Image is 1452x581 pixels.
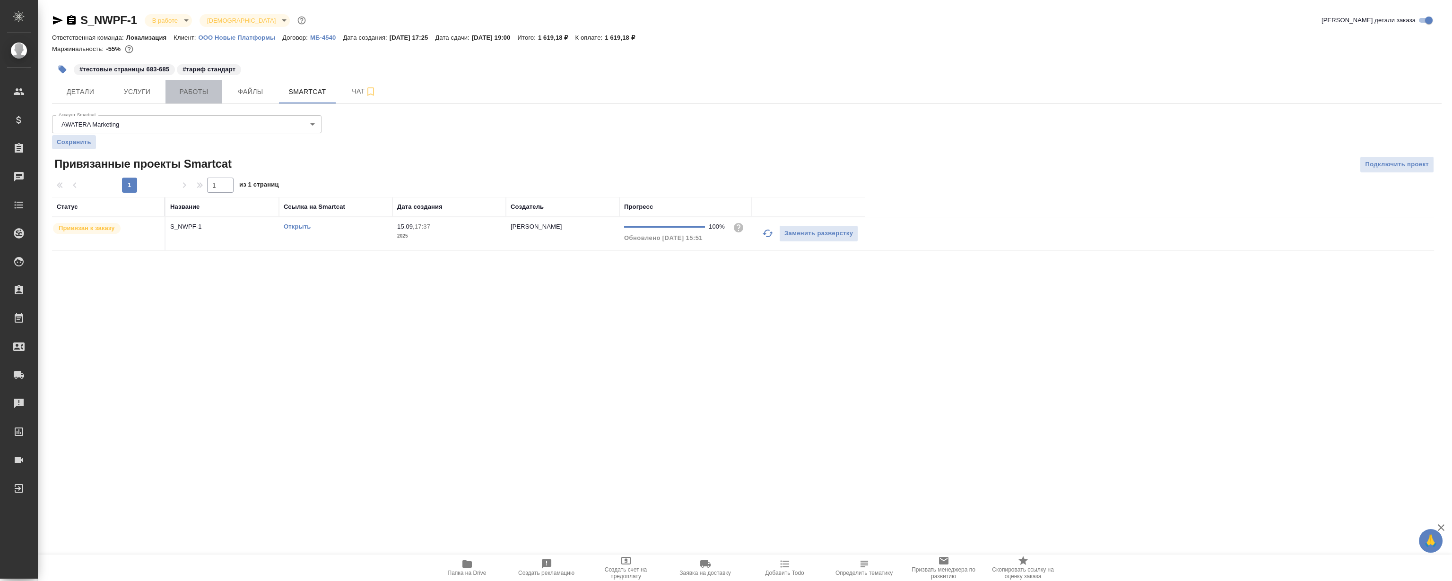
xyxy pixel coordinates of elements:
[199,33,283,41] a: ООО Новые Платформы
[57,202,78,212] div: Статус
[285,86,330,98] span: Smartcat
[114,86,160,98] span: Услуги
[624,202,653,212] div: Прогресс
[52,115,322,133] div: AWATERA Marketing
[605,34,642,41] p: 1 619,18 ₽
[341,85,387,97] span: Чат
[511,223,562,230] p: [PERSON_NAME]
[624,234,703,241] span: Обновлено [DATE] 15:51
[174,34,198,41] p: Клиент:
[343,34,389,41] p: Дата создания:
[73,65,176,73] span: тестовые страницы 683-685
[517,34,538,41] p: Итого:
[472,34,518,41] p: [DATE] 19:00
[365,86,376,97] svg: Подписаться
[106,45,123,52] p: -55%
[149,17,181,25] button: В работе
[779,225,858,242] button: Заменить разверстку
[415,223,430,230] p: 17:37
[296,14,308,26] button: Доп статусы указывают на важность/срочность заказа
[284,202,345,212] div: Ссылка на Smartcat
[183,65,235,74] p: #тариф стандарт
[126,34,174,41] p: Локализация
[1419,529,1443,553] button: 🙏
[228,86,273,98] span: Файлы
[310,34,343,41] p: МБ-4540
[200,14,290,27] div: В работе
[1322,16,1416,25] span: [PERSON_NAME] детали заказа
[52,45,106,52] p: Маржинальность:
[52,156,232,171] span: Привязанные проекты Smartcat
[709,222,725,231] div: 100%
[145,14,192,27] div: В работе
[59,120,122,128] button: AWATERA Marketing
[538,34,575,41] p: 1 619,18 ₽
[1360,156,1434,173] button: Подключить проект
[1423,531,1439,551] span: 🙏
[390,34,435,41] p: [DATE] 17:25
[199,34,283,41] p: ООО Новые Платформы
[66,15,77,26] button: Скопировать ссылку
[511,202,544,212] div: Создатель
[52,34,126,41] p: Ответственная команда:
[239,179,279,193] span: из 1 страниц
[435,34,471,41] p: Дата сдачи:
[204,17,278,25] button: [DEMOGRAPHIC_DATA]
[59,223,115,233] p: Привязан к заказу
[397,223,415,230] p: 15.09,
[171,86,217,98] span: Работы
[784,228,853,239] span: Заменить разверстку
[397,231,501,241] p: 2025
[397,202,443,212] div: Дата создания
[170,202,200,212] div: Название
[756,222,779,245] button: Обновить прогресс
[282,34,310,41] p: Договор:
[79,65,169,74] p: #тестовые страницы 683-685
[57,137,91,147] span: Сохранить
[575,34,605,41] p: К оплате:
[310,33,343,41] a: МБ-4540
[52,15,63,26] button: Скопировать ссылку для ЯМессенджера
[284,223,311,230] a: Открыть
[80,14,137,26] a: S_NWPF-1
[123,43,135,55] button: 2090.23 RUB;
[170,222,274,231] p: S_NWPF-1
[52,135,96,149] button: Сохранить
[58,86,103,98] span: Детали
[52,59,73,80] button: Добавить тэг
[1365,159,1429,170] span: Подключить проект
